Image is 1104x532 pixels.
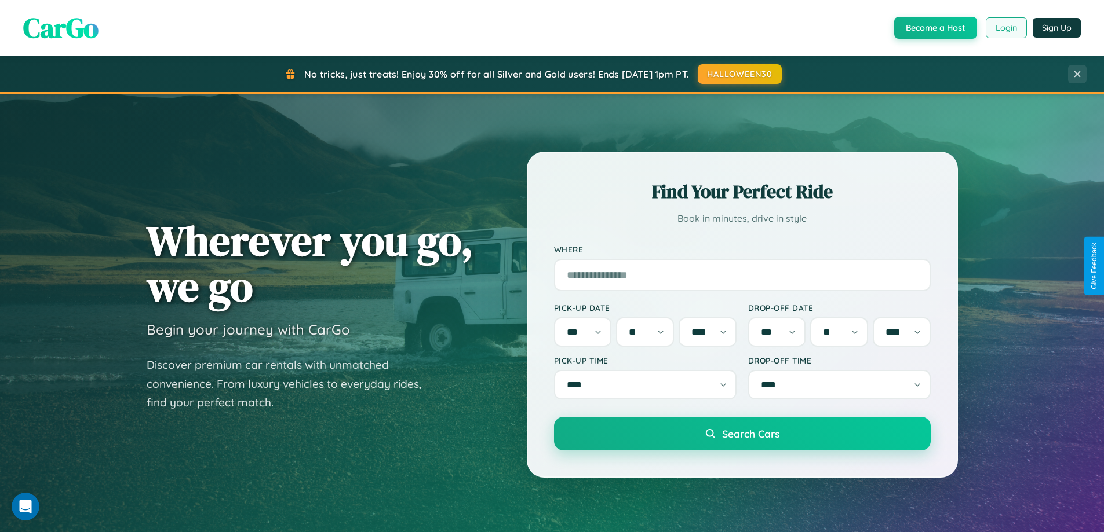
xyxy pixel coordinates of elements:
[554,244,931,254] label: Where
[147,218,473,309] h1: Wherever you go, we go
[1090,243,1098,289] div: Give Feedback
[1033,18,1081,38] button: Sign Up
[894,17,977,39] button: Become a Host
[748,303,931,313] label: Drop-off Date
[986,17,1027,38] button: Login
[147,321,350,338] h3: Begin your journey with CarGo
[12,493,39,520] iframe: Intercom live chat
[698,64,782,84] button: HALLOWEEN30
[722,427,779,440] span: Search Cars
[554,355,737,365] label: Pick-up Time
[554,417,931,450] button: Search Cars
[748,355,931,365] label: Drop-off Time
[23,9,99,47] span: CarGo
[304,68,689,80] span: No tricks, just treats! Enjoy 30% off for all Silver and Gold users! Ends [DATE] 1pm PT.
[147,355,436,412] p: Discover premium car rentals with unmatched convenience. From luxury vehicles to everyday rides, ...
[554,303,737,313] label: Pick-up Date
[554,179,931,204] h2: Find Your Perfect Ride
[554,210,931,227] p: Book in minutes, drive in style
